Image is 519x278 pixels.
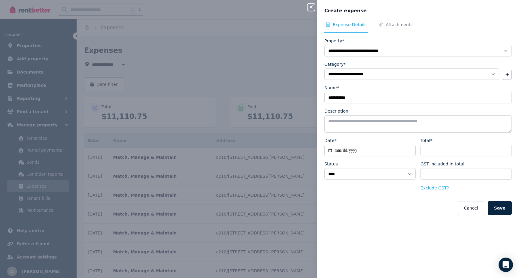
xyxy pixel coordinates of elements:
span: Attachments [386,22,412,28]
button: Cancel [458,201,484,215]
label: Total* [420,137,432,144]
div: Open Intercom Messenger [499,258,513,272]
label: Description [324,108,348,114]
label: Name* [324,85,339,91]
label: Category* [324,61,346,67]
label: Property* [324,38,344,44]
button: Exclude GST? [420,185,449,191]
button: Save [488,201,512,215]
label: Status [324,161,338,167]
span: Create expense [324,7,367,14]
label: Date* [324,137,336,144]
label: GST included in total [420,161,464,167]
nav: Tabs [324,22,512,33]
span: Expense Details [333,22,366,28]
